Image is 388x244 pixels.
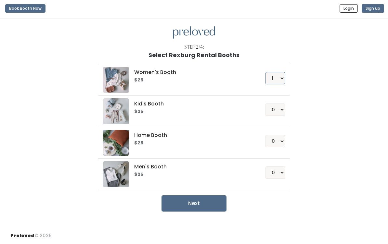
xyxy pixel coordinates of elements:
h5: Men's Booth [134,164,250,170]
h6: $25 [134,78,250,83]
img: preloved logo [103,67,129,93]
h5: Kid's Booth [134,101,250,107]
div: © 2025 [10,227,52,239]
button: Sign up [362,4,384,13]
h6: $25 [134,109,250,114]
button: Book Booth Now [5,4,45,13]
img: preloved logo [103,161,129,187]
h1: Select Rexburg Rental Booths [149,52,239,58]
span: Preloved [10,232,34,239]
h5: Home Booth [134,132,250,138]
img: preloved logo [173,26,215,39]
button: Next [162,195,226,212]
h6: $25 [134,140,250,146]
img: preloved logo [103,98,129,124]
div: Step 2/4: [184,44,204,51]
h5: Women's Booth [134,69,250,75]
button: Login [340,4,358,13]
h6: $25 [134,172,250,177]
a: Book Booth Now [5,1,45,16]
img: preloved logo [103,130,129,156]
